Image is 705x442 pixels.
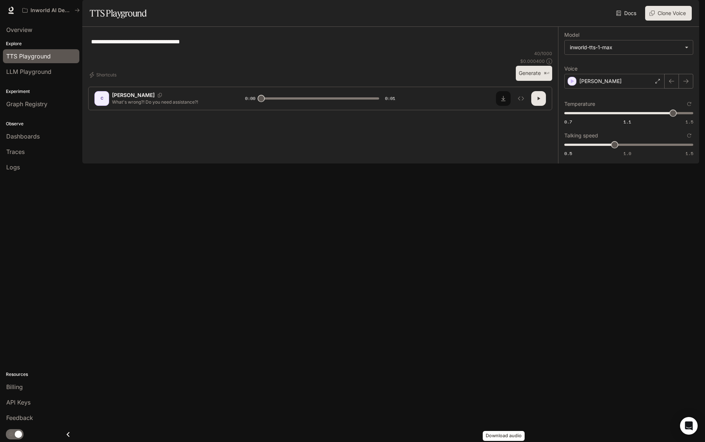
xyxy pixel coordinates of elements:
span: 1.1 [623,119,631,125]
button: Copy Voice ID [155,93,165,97]
p: ⌘⏎ [544,71,549,76]
div: Download audio [483,431,525,441]
span: 0:00 [245,95,255,102]
button: Reset to default [685,100,693,108]
p: Temperature [564,101,595,107]
span: 1.5 [686,150,693,157]
p: [PERSON_NAME] [112,91,155,99]
button: All workspaces [19,3,83,18]
p: Voice [564,66,578,71]
p: $ 0.000400 [520,58,545,64]
p: Talking speed [564,133,598,138]
button: Inspect [514,91,528,106]
span: 1.0 [623,150,631,157]
p: Inworld AI Demos [30,7,72,14]
button: Generate⌘⏎ [516,66,552,81]
div: inworld-tts-1-max [570,44,681,51]
button: Reset to default [685,132,693,140]
p: What's wrong?! Do you need assistance?! [112,99,227,105]
p: [PERSON_NAME] [579,78,622,85]
p: Model [564,32,579,37]
span: 0.5 [564,150,572,157]
a: Docs [615,6,639,21]
p: 40 / 1000 [534,50,552,57]
span: 0.7 [564,119,572,125]
div: Open Intercom Messenger [680,417,698,435]
button: Clone Voice [645,6,692,21]
div: inworld-tts-1-max [565,40,693,54]
span: 0:01 [385,95,395,102]
button: Shortcuts [88,69,119,81]
div: C [96,93,108,104]
h1: TTS Playground [90,6,147,21]
span: 1.5 [686,119,693,125]
button: Download audio [496,91,511,106]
